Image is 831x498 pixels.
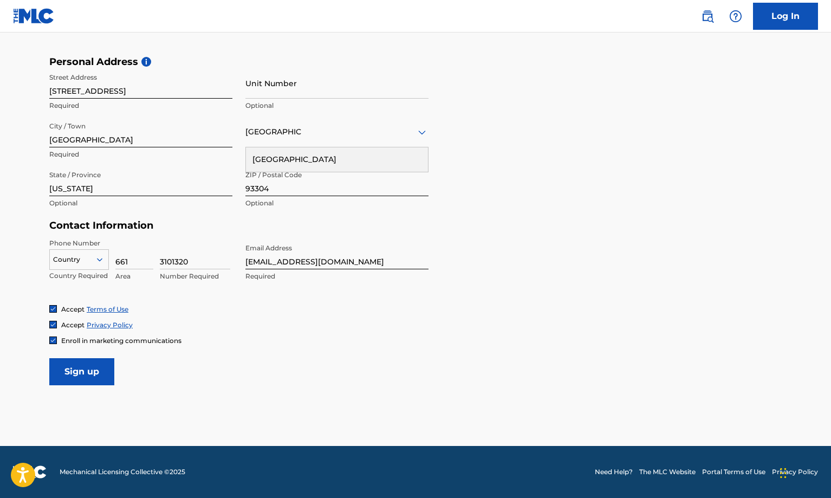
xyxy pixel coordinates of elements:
p: Optional [245,101,429,111]
img: help [729,10,742,23]
p: Country Required [49,271,109,281]
span: Mechanical Licensing Collective © 2025 [60,467,185,477]
p: Required [49,150,232,159]
img: MLC Logo [13,8,55,24]
span: i [141,57,151,67]
a: Terms of Use [87,305,128,313]
h5: Contact Information [49,219,429,232]
span: Accept [61,321,85,329]
img: checkbox [50,337,56,344]
iframe: Chat Widget [777,446,831,498]
img: logo [13,465,47,478]
a: The MLC Website [639,467,696,477]
p: Number Required [160,271,230,281]
a: Portal Terms of Use [702,467,765,477]
div: [GEOGRAPHIC_DATA] [246,147,428,172]
a: Log In [753,3,818,30]
div: Help [725,5,746,27]
img: search [701,10,714,23]
p: Required [49,101,232,111]
p: Optional [245,198,429,208]
p: Area [115,271,153,281]
input: Sign up [49,358,114,385]
a: Privacy Policy [772,467,818,477]
p: Optional [49,198,232,208]
span: Accept [61,305,85,313]
img: checkbox [50,306,56,312]
a: Need Help? [595,467,633,477]
a: Public Search [697,5,718,27]
p: Required [245,271,429,281]
div: Drag [780,457,787,489]
h5: Personal Address [49,56,782,68]
img: checkbox [50,321,56,328]
a: Privacy Policy [87,321,133,329]
span: Enroll in marketing communications [61,337,181,345]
